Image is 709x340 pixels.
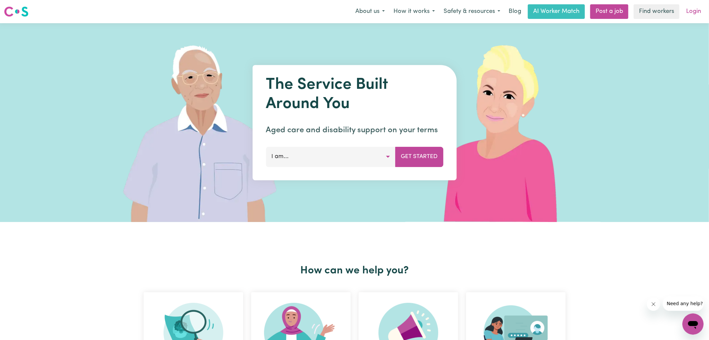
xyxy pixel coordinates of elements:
p: Aged care and disability support on your terms [266,124,443,136]
button: Safety & resources [439,5,505,19]
a: Careseekers logo [4,4,29,19]
button: Get Started [395,147,443,167]
button: How it works [389,5,439,19]
iframe: Close message [647,298,660,311]
h1: The Service Built Around You [266,76,443,114]
button: I am... [266,147,395,167]
a: Login [682,4,705,19]
img: Careseekers logo [4,6,29,18]
h2: How can we help you? [140,264,570,277]
a: Find workers [634,4,679,19]
a: Post a job [590,4,628,19]
iframe: Message from company [663,296,704,311]
button: About us [351,5,389,19]
a: AI Worker Match [528,4,585,19]
iframe: Button to launch messaging window [682,313,704,335]
a: Blog [505,4,525,19]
